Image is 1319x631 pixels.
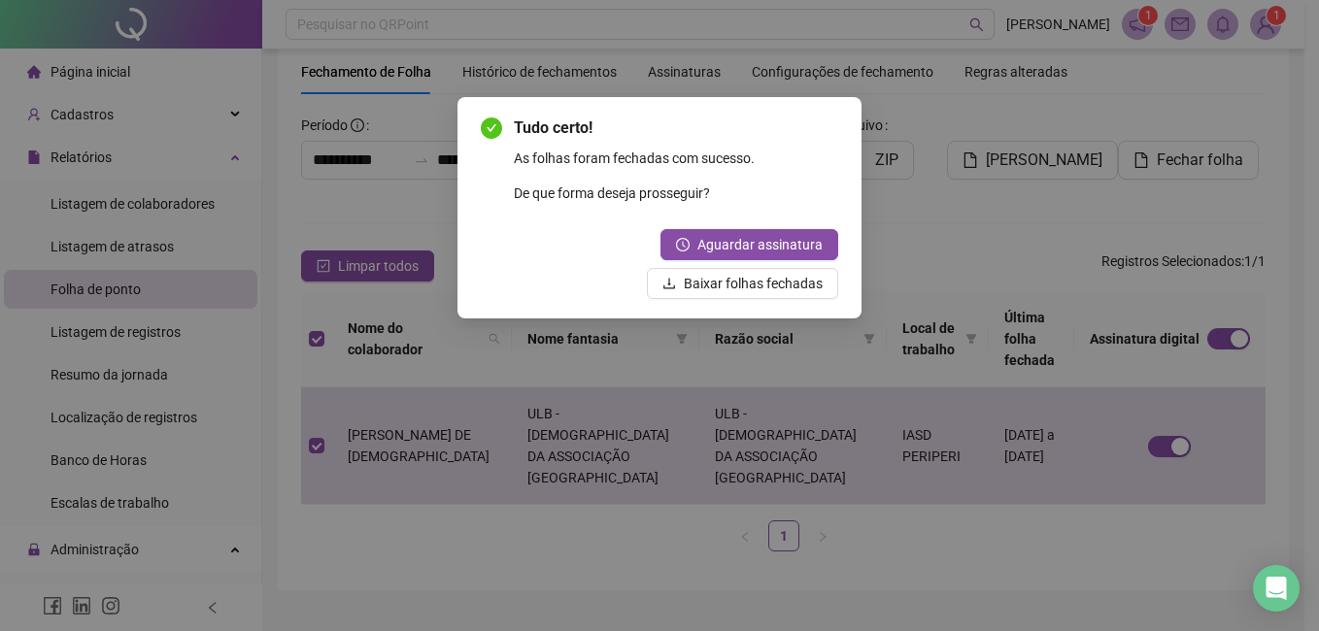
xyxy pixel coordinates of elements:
span: clock-circle [676,238,690,251]
span: Aguardar assinatura [697,234,823,255]
button: Aguardar assinatura [660,229,838,260]
button: Baixar folhas fechadas [647,268,838,299]
p: As folhas foram fechadas com sucesso. [514,148,838,169]
p: De que forma deseja prosseguir? [514,183,838,204]
span: Tudo certo! [514,116,838,140]
span: check-circle [481,117,502,139]
span: download [662,277,676,290]
div: Open Intercom Messenger [1253,565,1300,612]
span: Baixar folhas fechadas [684,273,823,294]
